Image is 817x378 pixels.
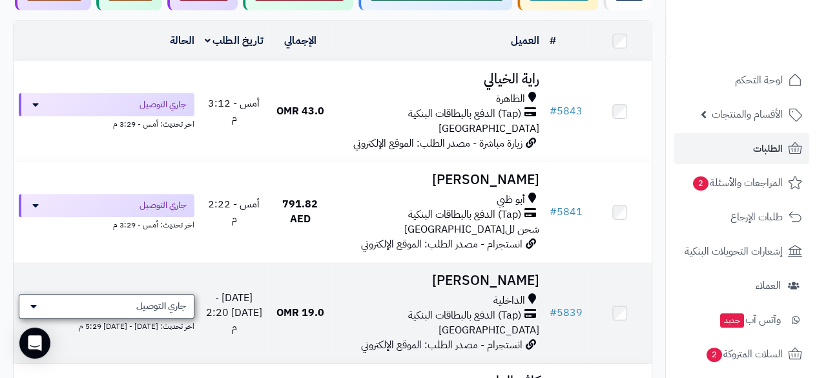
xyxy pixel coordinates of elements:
span: المراجعات والأسئلة [692,174,783,192]
img: logo-2.png [729,32,805,59]
span: الظاهرة [496,92,525,107]
a: الطلبات [674,133,809,164]
a: المراجعات والأسئلة2 [674,167,809,198]
a: العملاء [674,270,809,301]
span: أبو ظبي [497,193,525,207]
a: إشعارات التحويلات البنكية [674,236,809,267]
span: [DATE] - [DATE] 2:20 م [206,290,262,335]
a: وآتس آبجديد [674,304,809,335]
span: (Tap) الدفع بالبطاقات البنكية [408,308,521,323]
a: العميل [511,33,539,48]
span: 2 [693,176,708,191]
a: لوحة التحكم [674,65,809,96]
a: تاريخ الطلب [205,33,264,48]
span: إشعارات التحويلات البنكية [685,242,783,260]
h3: راية الخيالي [337,72,539,87]
span: 19.0 OMR [276,305,324,320]
h3: [PERSON_NAME] [337,273,539,288]
a: # [550,33,556,48]
h3: [PERSON_NAME] [337,173,539,187]
span: طلبات الإرجاع [730,208,783,226]
span: 791.82 AED [282,196,318,227]
span: جاري التوصيل [140,199,187,212]
span: انستجرام - مصدر الطلب: الموقع الإلكتروني [361,337,522,353]
span: السلات المتروكة [705,345,783,363]
span: [GEOGRAPHIC_DATA] [439,322,539,338]
span: شحن لل[GEOGRAPHIC_DATA] [404,222,539,237]
a: #5839 [550,305,583,320]
span: [GEOGRAPHIC_DATA] [439,121,539,136]
div: Open Intercom Messenger [19,328,50,359]
span: 43.0 OMR [276,103,324,119]
span: أمس - 3:12 م [208,96,260,126]
span: أمس - 2:22 م [208,196,260,227]
span: # [550,204,557,220]
a: الحالة [170,33,194,48]
span: 2 [707,348,722,362]
div: اخر تحديث: [DATE] - [DATE] 5:29 م [19,319,194,332]
span: انستجرام - مصدر الطلب: الموقع الإلكتروني [361,236,522,252]
div: اخر تحديث: أمس - 3:29 م [19,217,194,231]
span: زيارة مباشرة - مصدر الطلب: الموقع الإلكتروني [353,136,522,151]
span: # [550,305,557,320]
span: الداخلية [493,293,525,308]
a: السلات المتروكة2 [674,339,809,370]
span: العملاء [756,277,781,295]
a: طلبات الإرجاع [674,202,809,233]
span: (Tap) الدفع بالبطاقات البنكية [408,207,521,222]
span: جديد [720,313,744,328]
a: #5841 [550,204,583,220]
a: الإجمالي [284,33,316,48]
span: جاري التوصيل [136,300,186,313]
span: جاري التوصيل [140,98,187,111]
span: (Tap) الدفع بالبطاقات البنكية [408,107,521,121]
span: الأقسام والمنتجات [712,105,783,123]
span: لوحة التحكم [735,71,783,89]
a: #5843 [550,103,583,119]
div: اخر تحديث: أمس - 3:29 م [19,116,194,130]
span: # [550,103,557,119]
span: وآتس آب [719,311,781,329]
span: الطلبات [753,140,783,158]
